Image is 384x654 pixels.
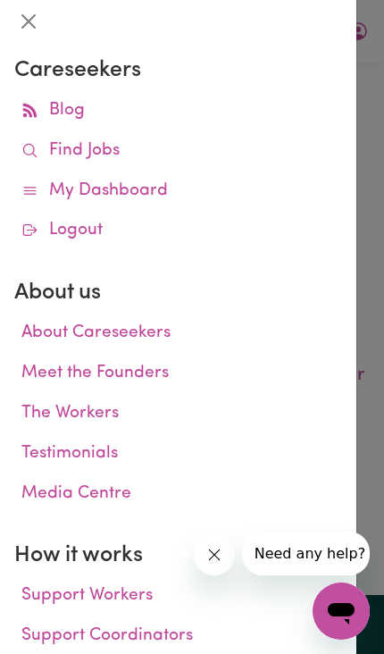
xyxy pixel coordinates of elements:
[14,434,342,474] a: Testimonials
[14,91,342,131] a: Blog
[14,542,342,569] h2: How it works
[14,576,342,616] a: Support Workers
[313,583,370,640] iframe: 启动消息传送窗口的按钮
[14,354,342,394] a: Meet the Founders
[14,474,342,515] a: Media Centre
[14,211,342,251] a: Logout
[14,394,342,434] a: The Workers
[194,534,235,575] iframe: 关闭消息
[14,57,342,84] h2: Careseekers
[14,131,342,172] a: Find Jobs
[14,314,342,354] a: About Careseekers
[242,532,370,575] iframe: 来自公司的消息
[14,172,342,212] a: My Dashboard
[14,280,342,306] h2: About us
